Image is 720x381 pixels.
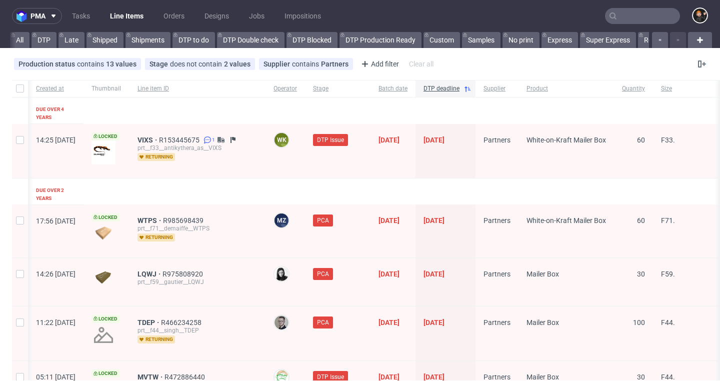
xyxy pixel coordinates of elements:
[483,216,510,224] span: Partners
[36,136,75,144] span: 14:25 [DATE]
[462,32,500,48] a: Samples
[317,216,329,225] span: PCA
[77,60,106,68] span: contains
[378,216,399,224] span: [DATE]
[36,105,75,121] div: Due over 4 years
[137,216,163,224] a: WTPS
[622,84,645,93] span: Quantity
[66,8,96,24] a: Tasks
[526,373,559,381] span: Mailer Box
[12,8,62,24] button: pma
[378,136,399,144] span: [DATE]
[198,8,235,24] a: Designs
[91,84,121,93] span: Thumbnail
[137,335,175,343] span: returning
[637,373,645,381] span: 30
[263,60,292,68] span: Supplier
[580,32,636,48] a: Super Express
[137,136,159,144] a: VIXS
[526,318,559,326] span: Mailer Box
[157,8,190,24] a: Orders
[278,8,327,24] a: Impositions
[423,270,444,278] span: [DATE]
[423,216,444,224] span: [DATE]
[423,136,444,144] span: [DATE]
[217,32,284,48] a: DTP Double check
[36,84,75,93] span: Created at
[137,153,175,161] span: returning
[36,270,75,278] span: 14:26 [DATE]
[161,318,203,326] a: R466234258
[106,60,136,68] div: 13 values
[423,84,459,93] span: DTP deadline
[137,144,257,152] div: prt__f33__antikythera_as__VIXS
[637,136,645,144] span: 60
[137,84,257,93] span: Line item ID
[637,216,645,224] span: 60
[483,84,510,93] span: Supplier
[633,318,645,326] span: 100
[502,32,539,48] a: No print
[321,60,348,68] div: Partners
[317,318,329,327] span: PCA
[137,278,257,286] div: prt__f59__gautier__LQWJ
[170,60,224,68] span: does not contain
[91,323,115,347] img: no_design.png
[274,315,288,329] img: Krystian Gaza
[661,270,675,278] span: F59.
[91,213,119,221] span: Locked
[243,8,270,24] a: Jobs
[693,8,707,22] img: Dominik Grosicki
[526,216,606,224] span: White-on-Kraft Mailer Box
[317,269,329,278] span: PCA
[423,318,444,326] span: [DATE]
[526,270,559,278] span: Mailer Box
[91,140,115,164] img: data
[378,373,399,381] span: [DATE]
[224,60,250,68] div: 2 values
[36,373,75,381] span: 05:11 [DATE]
[483,373,510,381] span: Partners
[661,318,675,326] span: F44.
[661,216,675,224] span: F71.
[378,84,407,93] span: Batch date
[16,10,30,22] img: logo
[483,270,510,278] span: Partners
[526,84,606,93] span: Product
[638,32,672,48] a: Reprint
[274,133,288,147] figcaption: WK
[164,373,207,381] a: R472886440
[91,271,115,284] img: data
[159,136,201,144] a: R153445675
[137,326,257,334] div: prt__f44__singh__TDEP
[483,318,510,326] span: Partners
[137,270,162,278] a: LQWJ
[273,84,297,93] span: Operator
[36,186,75,202] div: Due over 2 years
[137,224,257,232] div: prt__f71__demaiffe__WTPS
[162,270,205,278] a: R975808920
[18,60,77,68] span: Production status
[137,318,161,326] a: TDEP
[526,136,606,144] span: White-on-Kraft Mailer Box
[36,217,75,225] span: 17:56 [DATE]
[31,32,56,48] a: DTP
[661,136,675,144] span: F33.
[58,32,84,48] a: Late
[313,84,362,93] span: Stage
[91,226,115,240] img: data
[541,32,578,48] a: Express
[36,318,75,326] span: 11:22 [DATE]
[137,233,175,241] span: returning
[163,216,205,224] span: R985698439
[286,32,337,48] a: DTP Blocked
[483,136,510,144] span: Partners
[423,373,444,381] span: [DATE]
